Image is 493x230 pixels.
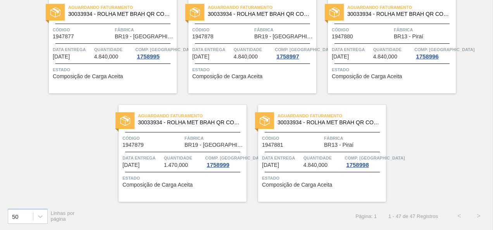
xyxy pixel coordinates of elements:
[254,26,314,34] span: Fábrica
[135,46,195,53] span: Comp. Carga
[332,54,349,60] span: 01/12/2025
[324,134,384,142] span: Fábrica
[262,162,279,168] span: 08/12/2025
[260,116,270,126] img: estado
[53,54,70,60] span: 24/11/2025
[53,66,175,74] span: Status
[262,142,283,148] span: 1947881
[122,134,183,142] span: Código
[164,162,188,168] span: 1.470,000
[122,182,193,188] span: Composição de Carga Aceita
[262,154,302,162] span: Data entrega
[388,213,438,219] span: 1 - 47 de 47 Registros
[53,74,123,79] span: Composição de Carga Aceita
[394,26,454,34] span: Fábrica
[68,11,171,17] span: 30033934 - ROLHA MET BRAH QR CODE 021CX105
[262,174,384,182] span: Status
[278,112,386,120] span: Aguardando Faturamento
[345,154,384,168] a: Comp. [GEOGRAPHIC_DATA]1758998
[138,112,246,120] span: Aguardando Faturamento
[275,46,335,53] span: Comp. Carga
[347,3,456,11] span: Aguardando Faturamento
[246,105,386,202] a: estadoAguardando Faturamento30033934 - ROLHA MET BRAH QR CODE 021CX105Código1947881FábricaBR13 - ...
[190,7,200,17] img: estado
[115,34,175,39] span: BR19 - Nova Rio
[50,7,60,17] img: estado
[120,116,130,126] img: estado
[373,54,397,60] span: 4.840,000
[135,53,161,60] div: 1758995
[275,53,300,60] div: 1758997
[394,34,423,39] span: BR13 - Piraí
[332,74,402,79] span: Composição de Carga Aceita
[347,11,450,17] span: 30033934 - ROLHA MET BRAH QR CODE 021CX105
[332,34,353,39] span: 1947880
[192,66,314,74] span: Status
[192,26,252,34] span: Código
[53,26,113,34] span: Código
[332,66,454,74] span: Status
[53,34,74,39] span: 1947877
[329,7,340,17] img: estado
[94,46,134,53] span: Quantidade
[275,46,314,60] a: Comp. [GEOGRAPHIC_DATA]1758997
[192,54,209,60] span: 01/12/2025
[192,74,262,79] span: Composição de Carga Aceita
[12,213,19,220] div: 50
[68,3,177,11] span: Aguardando Faturamento
[205,154,265,162] span: Comp. Carga
[122,154,162,162] span: Data entrega
[469,206,488,226] button: >
[122,174,245,182] span: Status
[332,46,371,53] span: Data entrega
[303,162,328,168] span: 4.840,000
[164,154,203,162] span: Quantidade
[234,54,258,60] span: 4.840,000
[450,206,469,226] button: <
[303,154,343,162] span: Quantidade
[115,26,175,34] span: Fábrica
[324,142,353,148] span: BR13 - Piraí
[332,26,392,34] span: Código
[208,3,316,11] span: Aguardando Faturamento
[205,154,245,168] a: Comp. [GEOGRAPHIC_DATA]1758999
[192,46,232,53] span: Data entrega
[94,54,118,60] span: 4.840,000
[355,213,377,219] span: Página: 1
[53,46,92,53] span: Data entrega
[345,154,405,162] span: Comp. Carga
[138,120,240,125] span: 30033934 - ROLHA MET BRAH QR CODE 021CX105
[414,46,454,60] a: Comp. [GEOGRAPHIC_DATA]1758996
[262,182,332,188] span: Composição de Carga Aceita
[208,11,310,17] span: 30033934 - ROLHA MET BRAH QR CODE 021CX105
[254,34,314,39] span: BR19 - Nova Rio
[414,53,440,60] div: 1758996
[345,162,370,168] div: 1758998
[122,162,140,168] span: 08/12/2025
[184,142,245,148] span: BR19 - Nova Rio
[184,134,245,142] span: Fábrica
[234,46,273,53] span: Quantidade
[107,105,246,202] a: estadoAguardando Faturamento30033934 - ROLHA MET BRAH QR CODE 021CX105Código1947879FábricaBR19 - ...
[135,46,175,60] a: Comp. [GEOGRAPHIC_DATA]1758995
[414,46,474,53] span: Comp. Carga
[192,34,214,39] span: 1947878
[122,142,144,148] span: 1947879
[51,210,75,222] span: Linhas por página
[205,162,231,168] div: 1758999
[262,134,322,142] span: Código
[373,46,413,53] span: Quantidade
[278,120,380,125] span: 30033934 - ROLHA MET BRAH QR CODE 021CX105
